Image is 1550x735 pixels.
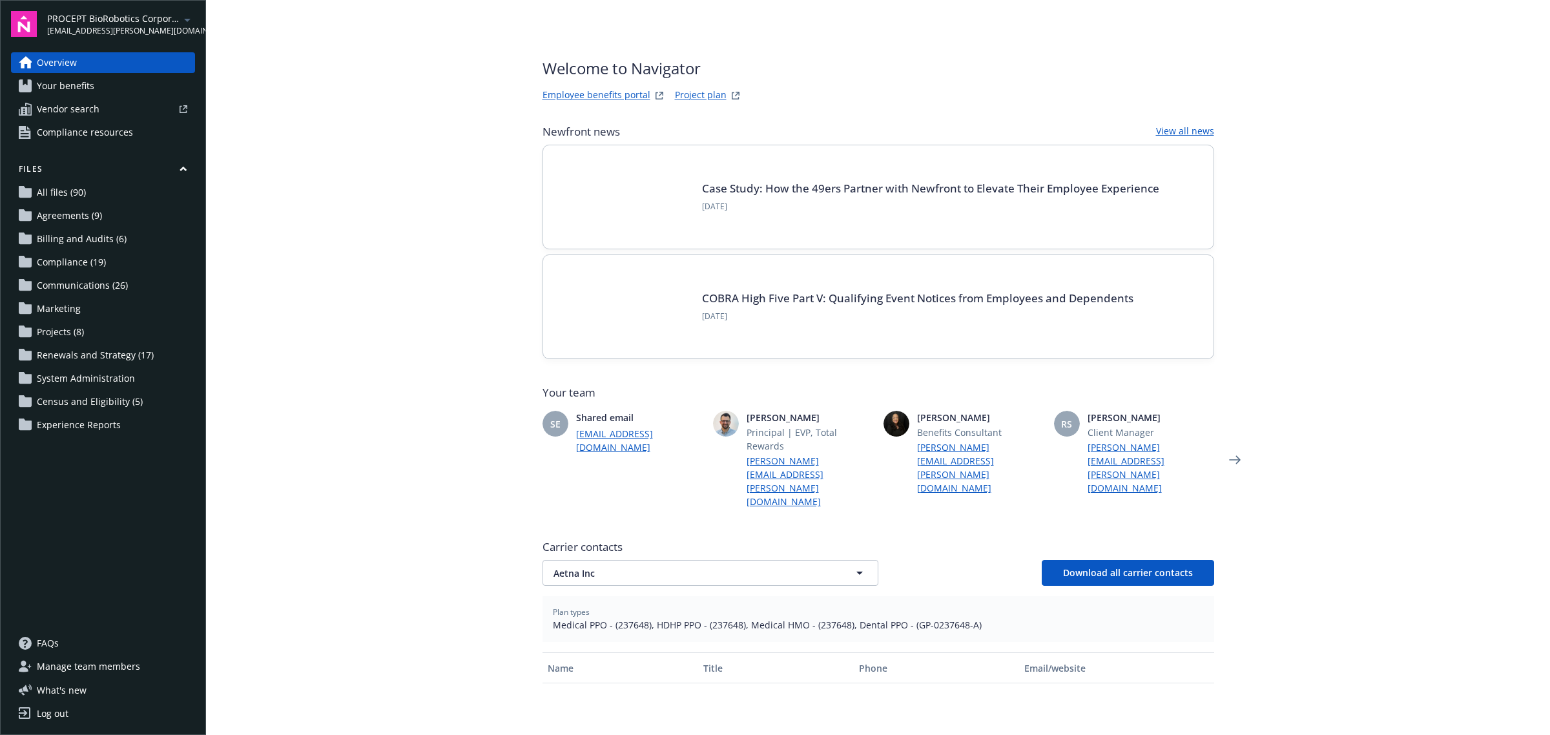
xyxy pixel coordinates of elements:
img: photo [713,411,739,437]
div: Phone [859,661,1014,675]
span: [DATE] [702,311,1133,322]
a: COBRA High Five Part V: Qualifying Event Notices from Employees and Dependents [702,291,1133,305]
a: Compliance resources [11,122,195,143]
a: FAQs [11,633,195,654]
span: Principal | EVP, Total Rewards [747,426,873,453]
a: Experience Reports [11,415,195,435]
span: Newfront news [542,124,620,140]
span: Compliance resources [37,122,133,143]
a: Overview [11,52,195,73]
a: projectPlanWebsite [728,88,743,103]
span: Overview [37,52,77,73]
a: striveWebsite [652,88,667,103]
a: Marketing [11,298,195,319]
span: Aetna Inc [553,566,822,580]
span: Census and Eligibility (5) [37,391,143,412]
button: Name [542,652,698,683]
img: navigator-logo.svg [11,11,37,37]
button: Phone [854,652,1019,683]
span: FAQs [37,633,59,654]
span: Projects (8) [37,322,84,342]
button: Download all carrier contacts [1042,560,1214,586]
span: [PERSON_NAME] [1088,411,1214,424]
span: Carrier contacts [542,539,1214,555]
span: Manage team members [37,656,140,677]
a: Manage team members [11,656,195,677]
a: [PERSON_NAME][EMAIL_ADDRESS][PERSON_NAME][DOMAIN_NAME] [747,454,873,508]
span: System Administration [37,368,135,389]
span: Welcome to Navigator [542,57,743,80]
a: Compliance (19) [11,252,195,273]
a: Renewals and Strategy (17) [11,345,195,366]
button: Files [11,163,195,180]
span: Download all carrier contacts [1063,566,1193,579]
a: [PERSON_NAME][EMAIL_ADDRESS][PERSON_NAME][DOMAIN_NAME] [1088,440,1214,495]
span: Compliance (19) [37,252,106,273]
span: What ' s new [37,683,87,697]
span: Experience Reports [37,415,121,435]
a: Next [1224,450,1245,470]
img: BLOG-Card Image - Compliance - COBRA High Five Pt 5 - 09-11-25.jpg [564,276,687,338]
span: Billing and Audits (6) [37,229,127,249]
button: PROCEPT BioRobotics Corporation[EMAIL_ADDRESS][PERSON_NAME][DOMAIN_NAME]arrowDropDown [47,11,195,37]
a: Billing and Audits (6) [11,229,195,249]
span: Medical PPO - (237648), HDHP PPO - (237648), Medical HMO - (237648), Dental PPO - (GP-0237648-A) [553,618,1204,632]
div: Title [703,661,849,675]
a: Census and Eligibility (5) [11,391,195,412]
a: [EMAIL_ADDRESS][DOMAIN_NAME] [576,427,703,454]
button: Title [698,652,854,683]
img: photo [883,411,909,437]
a: Agreements (9) [11,205,195,226]
a: Communications (26) [11,275,195,296]
a: View all news [1156,124,1214,140]
div: Log out [37,703,68,724]
a: All files (90) [11,182,195,203]
span: [PERSON_NAME] [747,411,873,424]
span: Marketing [37,298,81,319]
a: Employee benefits portal [542,88,650,103]
span: Communications (26) [37,275,128,296]
a: [PERSON_NAME][EMAIL_ADDRESS][PERSON_NAME][DOMAIN_NAME] [917,440,1044,495]
span: Client Manager [1088,426,1214,439]
span: Vendor search [37,99,99,119]
span: [PERSON_NAME] [917,411,1044,424]
a: Project plan [675,88,727,103]
a: Case Study: How the 49ers Partner with Newfront to Elevate Their Employee Experience [702,181,1159,196]
span: All files (90) [37,182,86,203]
a: System Administration [11,368,195,389]
img: Card Image - INSIGHTS copy.png [564,166,687,228]
span: Your benefits [37,76,94,96]
span: [EMAIL_ADDRESS][PERSON_NAME][DOMAIN_NAME] [47,25,180,37]
span: Agreements (9) [37,205,102,226]
button: What's new [11,683,107,697]
span: PROCEPT BioRobotics Corporation [47,12,180,25]
span: Your team [542,385,1214,400]
div: Email/website [1024,661,1208,675]
span: Renewals and Strategy (17) [37,345,154,366]
div: Name [548,661,693,675]
button: Aetna Inc [542,560,878,586]
button: Email/website [1019,652,1214,683]
a: arrowDropDown [180,12,195,27]
span: SE [550,417,561,431]
span: [DATE] [702,201,1159,212]
span: Benefits Consultant [917,426,1044,439]
span: Shared email [576,411,703,424]
a: Your benefits [11,76,195,96]
span: RS [1061,417,1072,431]
a: Projects (8) [11,322,195,342]
span: Plan types [553,606,1204,618]
a: Vendor search [11,99,195,119]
